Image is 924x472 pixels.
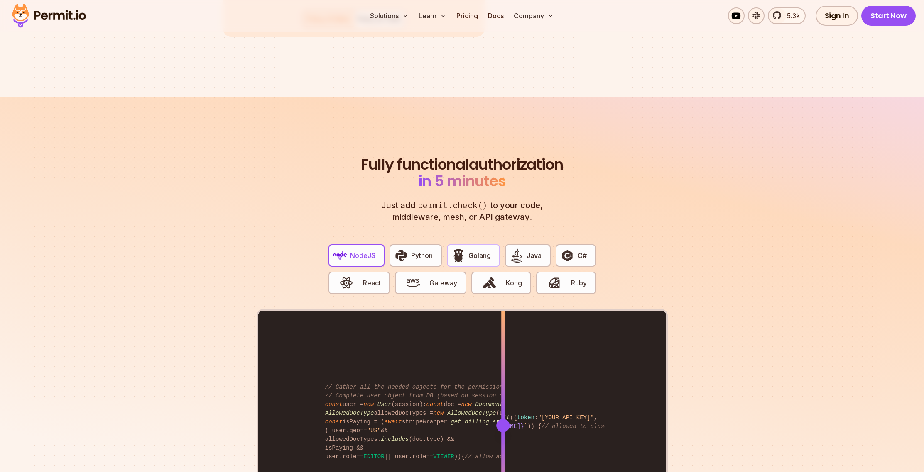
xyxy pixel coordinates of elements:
[412,453,426,460] span: role
[325,410,374,416] span: AllowedDocType
[418,170,506,192] span: in 5 minutes
[542,423,629,430] span: // allowed to close issue
[8,2,90,30] img: Permit logo
[510,248,524,263] img: Java
[453,7,481,24] a: Pricing
[363,401,374,408] span: new
[506,278,522,288] span: Kong
[517,414,534,421] span: token
[406,276,420,290] img: Gateway
[415,7,450,24] button: Learn
[527,251,542,260] span: Java
[451,248,466,263] img: Golang
[485,7,507,24] a: Docs
[367,427,381,434] span: "US"
[367,7,412,24] button: Solutions
[451,418,513,425] span: get_billing_status
[571,278,587,288] span: Ruby
[350,427,360,434] span: geo
[381,436,409,443] span: includes
[468,251,491,260] span: Golang
[816,6,858,26] a: Sign In
[465,453,517,460] span: // allow access
[377,401,392,408] span: User
[433,453,454,460] span: VIEWER
[363,278,381,288] span: React
[415,200,490,212] span: permit.check()
[363,453,384,460] span: EDITOR
[426,401,444,408] span: const
[510,7,557,24] button: Company
[483,276,497,290] img: Kong
[385,418,402,425] span: await
[373,200,552,223] p: Just add to your code, middleware, mesh, or API gateway.
[411,251,433,260] span: Python
[560,248,574,263] img: C#
[538,414,593,421] span: "[YOUR_API_KEY]"
[433,410,444,416] span: new
[429,278,457,288] span: Gateway
[394,248,408,263] img: Python
[461,401,472,408] span: new
[325,384,524,390] span: // Gather all the needed objects for the permission check
[339,276,353,290] img: React
[426,436,440,443] span: type
[361,156,469,173] span: Fully functional
[343,453,357,460] span: role
[325,401,343,408] span: const
[547,276,561,290] img: Ruby
[782,11,800,21] span: 5.3k
[447,410,496,416] span: AllowedDocType
[359,156,565,190] h2: authorization
[325,392,601,399] span: // Complete user object from DB (based on session object, only 3 DB queries...)
[578,251,587,260] span: C#
[768,7,806,24] a: 5.3k
[319,376,605,468] code: user = (session); doc = ( , , session. ); allowedDocTypes = (user. ); isPaying = ( stripeWrapper....
[861,6,916,26] a: Start Now
[325,418,343,425] span: const
[475,401,503,408] span: Document
[333,248,347,263] img: NodeJS
[350,251,375,260] span: NodeJS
